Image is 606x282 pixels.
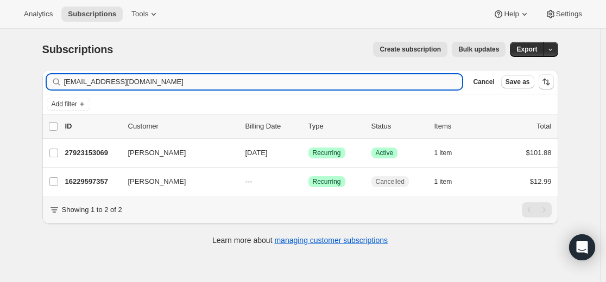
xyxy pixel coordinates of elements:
div: Open Intercom Messenger [569,234,595,260]
p: Total [536,121,551,132]
p: Billing Date [245,121,300,132]
button: Help [487,7,536,22]
p: ID [65,121,119,132]
p: 16229597357 [65,176,119,187]
div: IDCustomerBilling DateTypeStatusItemsTotal [65,121,552,132]
button: Subscriptions [61,7,123,22]
button: Tools [125,7,166,22]
span: Tools [131,10,148,18]
div: Items [434,121,489,132]
span: $101.88 [526,149,552,157]
span: Cancelled [376,177,405,186]
p: Showing 1 to 2 of 2 [62,204,122,215]
span: Settings [556,10,582,18]
p: Status [371,121,426,132]
button: [PERSON_NAME] [122,173,230,190]
button: Create subscription [373,42,447,57]
span: Recurring [313,149,341,157]
button: Export [510,42,544,57]
button: Settings [539,7,589,22]
button: [PERSON_NAME] [122,144,230,162]
span: Help [504,10,519,18]
button: 1 item [434,145,464,161]
span: [PERSON_NAME] [128,176,186,187]
button: Add filter [47,98,90,111]
span: Export [516,45,537,54]
span: $12.99 [530,177,552,185]
span: Create subscription [380,45,441,54]
span: Subscriptions [68,10,116,18]
span: Recurring [313,177,341,186]
div: 16229597357[PERSON_NAME]---SuccessRecurringCancelled1 item$12.99 [65,174,552,189]
a: managing customer subscriptions [274,236,388,245]
button: 1 item [434,174,464,189]
nav: Pagination [522,202,552,217]
p: Learn more about [212,235,388,246]
span: Add filter [52,100,77,108]
button: Analytics [17,7,59,22]
span: Subscriptions [42,43,113,55]
button: Cancel [469,75,498,88]
p: 27923153069 [65,148,119,158]
button: Bulk updates [452,42,506,57]
div: 27923153069[PERSON_NAME][DATE]SuccessRecurringSuccessActive1 item$101.88 [65,145,552,161]
span: Cancel [473,78,494,86]
button: Save as [501,75,534,88]
span: 1 item [434,149,452,157]
span: Save as [506,78,530,86]
span: [DATE] [245,149,268,157]
span: Analytics [24,10,53,18]
div: Type [308,121,363,132]
span: [PERSON_NAME] [128,148,186,158]
span: Bulk updates [458,45,499,54]
span: --- [245,177,252,185]
input: Filter subscribers [64,74,463,89]
p: Customer [128,121,237,132]
button: Sort the results [539,74,554,89]
span: 1 item [434,177,452,186]
span: Active [376,149,394,157]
